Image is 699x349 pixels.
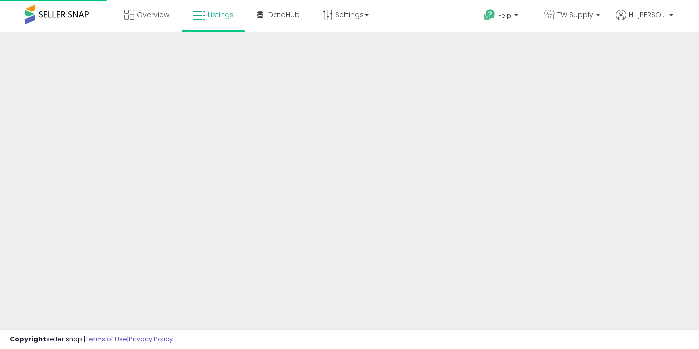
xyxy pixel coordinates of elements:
div: seller snap | | [10,335,173,344]
span: TW Supply [557,10,593,20]
a: Hi [PERSON_NAME] [616,10,673,32]
span: Listings [208,10,234,20]
a: Help [476,1,528,32]
span: Help [498,11,511,20]
span: Overview [137,10,169,20]
span: DataHub [268,10,300,20]
a: Privacy Policy [129,334,173,344]
i: Get Help [483,9,496,21]
a: Terms of Use [85,334,127,344]
strong: Copyright [10,334,46,344]
span: Hi [PERSON_NAME] [629,10,666,20]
